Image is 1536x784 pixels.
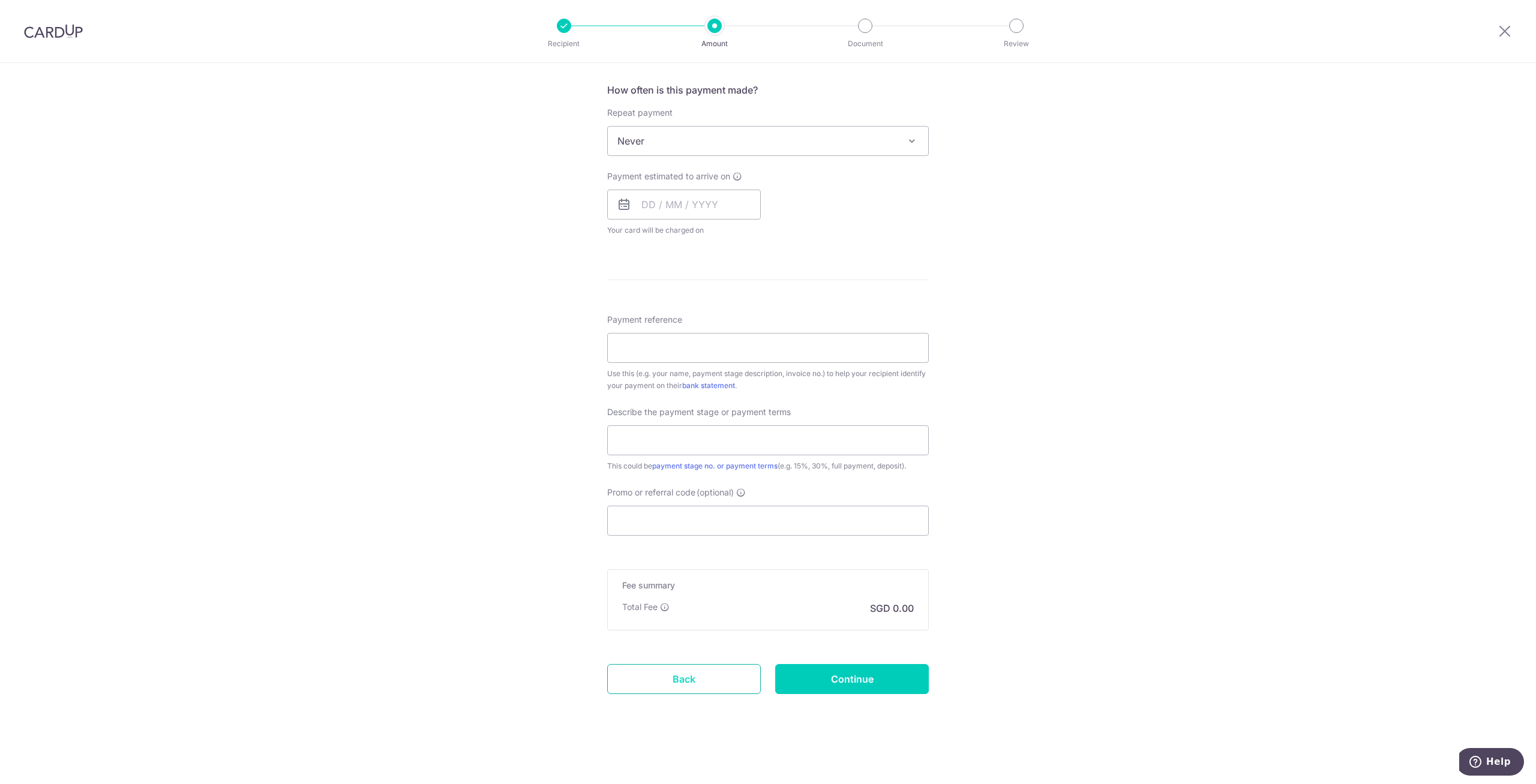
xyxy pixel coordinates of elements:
[24,24,83,38] img: CardUp
[520,38,608,50] p: Recipient
[607,368,929,392] div: Use this (e.g. your name, payment stage description, invoice no.) to help your recipient identify...
[622,579,914,591] h5: Fee summary
[607,406,791,418] span: Describe the payment stage or payment terms
[697,486,734,498] span: (optional)
[972,38,1061,50] p: Review
[821,38,910,50] p: Document
[607,664,761,694] a: Back
[652,461,778,470] a: payment stage no. or payment terms
[870,601,914,615] p: SGD 0.00
[607,224,761,236] span: Your card will be charged on
[607,486,695,498] span: Promo or referral code
[607,126,929,156] span: Never
[622,601,658,613] p: Total Fee
[608,127,928,155] span: Never
[1459,748,1524,778] iframe: Opens a widget where you can find more information
[607,83,929,97] h5: How often is this payment made?
[607,190,761,220] input: DD / MM / YYYY
[775,664,929,694] input: Continue
[607,314,682,326] span: Payment reference
[607,107,673,119] label: Repeat payment
[607,460,929,472] div: This could be (e.g. 15%, 30%, full payment, deposit).
[682,381,735,390] a: bank statement
[670,38,759,50] p: Amount
[607,170,730,182] span: Payment estimated to arrive on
